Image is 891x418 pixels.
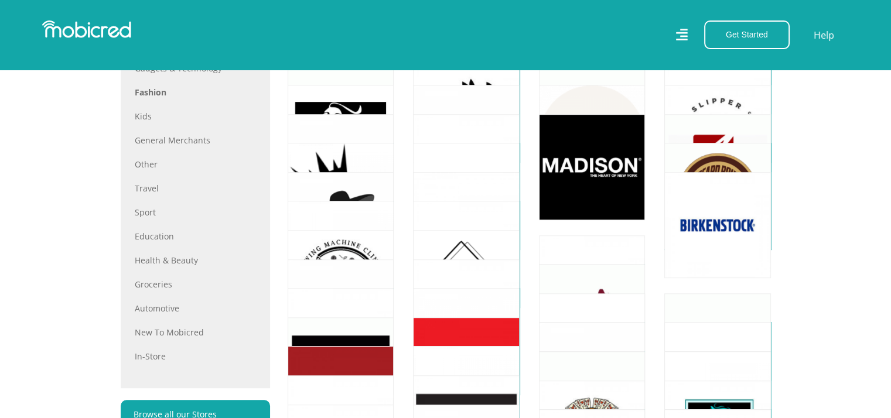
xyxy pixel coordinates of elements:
button: Get Started [704,20,790,49]
a: New to Mobicred [135,326,256,338]
a: Education [135,230,256,242]
a: Fashion [135,86,256,98]
a: General Merchants [135,134,256,146]
img: Mobicred [42,20,131,38]
a: Travel [135,182,256,194]
a: Groceries [135,278,256,290]
a: In-store [135,350,256,362]
a: Help [813,28,835,43]
a: Health & Beauty [135,254,256,266]
a: Automotive [135,302,256,314]
a: Other [135,158,256,170]
a: Sport [135,206,256,218]
a: Kids [135,110,256,122]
